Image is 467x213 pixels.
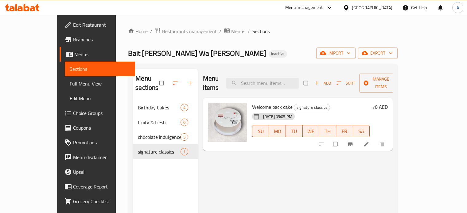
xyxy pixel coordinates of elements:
span: Branches [73,36,130,43]
a: Choice Groups [60,106,135,120]
h6: 70 AED [372,103,388,111]
button: SA [353,125,370,137]
div: fruity & fresh0 [133,115,198,130]
a: Promotions [60,135,135,150]
div: items [181,148,188,155]
span: Birthday Cakes [138,104,180,111]
div: signature classics1 [133,144,198,159]
span: Welcome back cake [252,102,293,112]
span: A [457,4,459,11]
span: Full Menu View [70,80,130,87]
li: / [150,28,152,35]
button: Sort [335,78,357,88]
div: Birthday Cakes4 [133,100,198,115]
span: Select all sections [156,77,169,89]
button: Branch-specific-item [344,137,358,151]
span: Grocery Checklist [73,198,130,205]
a: Grocery Checklist [60,194,135,209]
span: Sections [70,65,130,73]
span: TU [288,127,300,136]
span: Coverage Report [73,183,130,190]
span: Restaurants management [162,28,217,35]
div: items [181,119,188,126]
a: Edit menu item [363,141,371,147]
span: [DATE] 03:05 PM [261,114,295,120]
span: TH [322,127,334,136]
span: chocolate indulgence [138,133,180,141]
span: Menus [74,51,130,58]
div: chocolate indulgence5 [133,130,198,144]
a: Menus [60,47,135,62]
span: 5 [181,134,188,140]
button: WE [303,125,320,137]
li: / [219,28,221,35]
nav: Menu sections [133,98,198,162]
button: TH [319,125,336,137]
span: Sort [337,80,355,87]
h2: Menu items [203,74,219,92]
a: Full Menu View [65,76,135,91]
button: Manage items [359,74,403,93]
span: Edit Menu [70,95,130,102]
li: / [248,28,250,35]
img: Welcome back cake [208,103,247,142]
span: fruity & fresh [138,119,180,126]
span: Sort items [333,78,359,88]
span: signature classics [138,148,180,155]
button: Add section [183,76,198,90]
span: Manage items [364,75,398,91]
span: SA [356,127,368,136]
span: Edit Restaurant [73,21,130,29]
span: FR [339,127,351,136]
span: 1 [181,149,188,155]
span: Select to update [329,138,342,150]
button: SU [252,125,269,137]
span: Sort sections [169,76,183,90]
a: Sections [65,62,135,76]
span: 0 [181,120,188,125]
a: Coverage Report [60,179,135,194]
span: Choice Groups [73,109,130,117]
span: import [321,49,351,57]
span: Coupons [73,124,130,131]
button: Add [313,78,333,88]
a: Edit Restaurant [60,17,135,32]
span: Upsell [73,168,130,176]
span: Sections [252,28,270,35]
span: SU [255,127,267,136]
nav: breadcrumb [128,27,398,35]
input: search [226,78,299,89]
button: delete [376,137,390,151]
span: Add [314,80,331,87]
span: Menus [231,28,245,35]
button: TU [286,125,303,137]
div: items [181,104,188,111]
a: Restaurants management [155,27,217,35]
div: Menu-management [285,4,323,11]
a: Upsell [60,165,135,179]
span: Inactive [269,51,287,56]
a: Home [128,28,148,35]
a: Coupons [60,120,135,135]
button: export [358,48,398,59]
span: MO [271,127,283,136]
span: export [363,49,393,57]
button: MO [269,125,286,137]
a: Menus [224,27,245,35]
div: Inactive [269,50,287,58]
span: Promotions [73,139,130,146]
span: Menu disclaimer [73,154,130,161]
span: WE [305,127,317,136]
span: signature classics [294,104,330,111]
div: [GEOGRAPHIC_DATA] [352,4,392,11]
a: Branches [60,32,135,47]
span: Bait [PERSON_NAME] Wa [PERSON_NAME] [128,46,266,60]
a: Menu disclaimer [60,150,135,165]
span: Add item [313,78,333,88]
div: signature classics [294,104,330,111]
button: FR [336,125,353,137]
a: Edit Menu [65,91,135,106]
button: import [316,48,356,59]
span: 4 [181,105,188,111]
